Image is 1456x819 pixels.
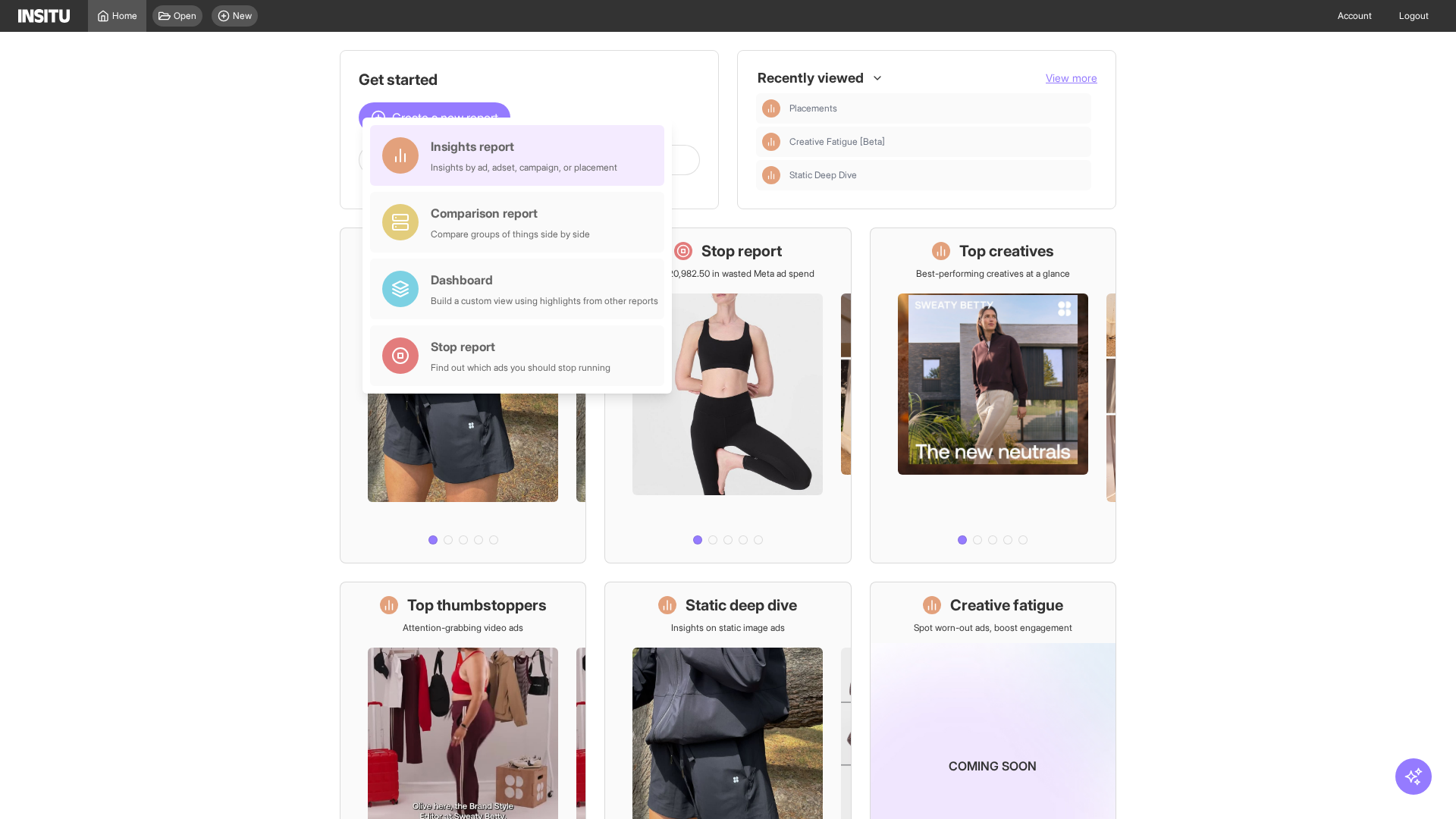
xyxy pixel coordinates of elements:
[431,271,658,289] div: Dashboard
[359,69,700,90] h1: Get started
[762,99,780,118] div: Insights
[789,102,1085,115] span: Placements
[1046,71,1097,86] button: View more
[407,595,547,616] h1: Top thumbstoppers
[701,240,782,262] h1: Stop report
[431,362,610,374] div: Find out which ads you should stop running
[403,622,523,634] p: Attention-grabbing video ads
[789,136,885,148] span: Creative Fatigue [Beta]
[392,108,498,127] span: Create a new report
[686,595,797,616] h1: Static deep dive
[359,102,510,133] button: Create a new report
[762,166,780,184] div: Insights
[431,204,590,222] div: Comparison report
[431,137,617,155] div: Insights report
[916,268,1070,280] p: Best-performing creatives at a glance
[431,337,610,356] div: Stop report
[174,10,196,22] span: Open
[340,227,586,563] a: What's live nowSee all active ads instantly
[112,10,137,22] span: Home
[762,133,780,151] div: Insights
[431,228,590,240] div: Compare groups of things side by side
[233,10,252,22] span: New
[1046,71,1097,84] span: View more
[671,622,785,634] p: Insights on static image ads
[789,169,857,181] span: Static Deep Dive
[431,295,658,307] div: Build a custom view using highlights from other reports
[789,136,1085,148] span: Creative Fatigue [Beta]
[870,227,1116,563] a: Top creativesBest-performing creatives at a glance
[604,227,851,563] a: Stop reportSave £20,982.50 in wasted Meta ad spend
[641,268,814,280] p: Save £20,982.50 in wasted Meta ad spend
[431,162,617,174] div: Insights by ad, adset, campaign, or placement
[789,169,1085,181] span: Static Deep Dive
[789,102,837,115] span: Placements
[18,9,70,23] img: Logo
[959,240,1054,262] h1: Top creatives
